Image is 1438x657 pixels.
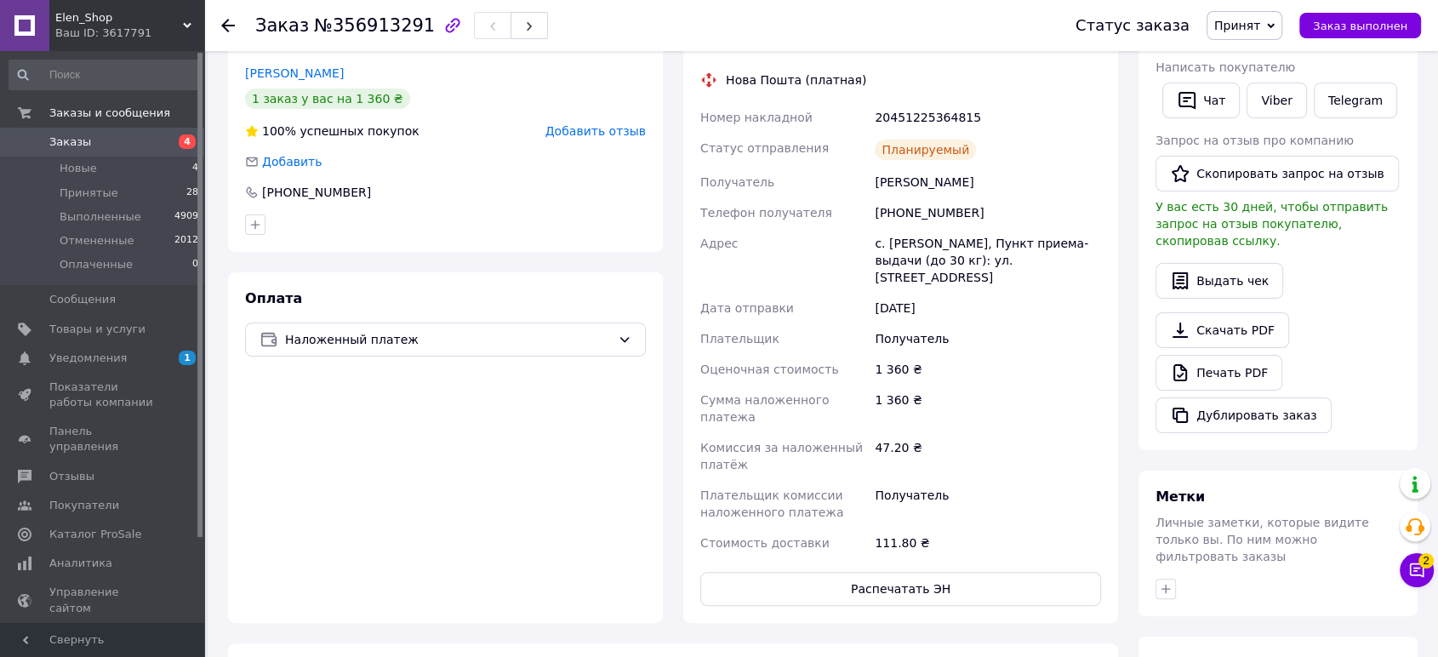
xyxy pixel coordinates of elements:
[1156,200,1388,248] span: У вас есть 30 дней, чтобы отправить запрос на отзыв покупателю, скопировав ссылку.
[700,301,794,315] span: Дата отправки
[174,209,198,225] span: 4909
[314,15,435,36] span: №356913291
[245,89,410,109] div: 1 заказ у вас на 1 360 ₴
[700,237,738,250] span: Адрес
[192,257,198,272] span: 0
[262,155,322,169] span: Добавить
[60,233,134,249] span: Отмененные
[55,26,204,41] div: Ваш ID: 3617791
[174,233,198,249] span: 2012
[245,290,302,306] span: Оплата
[262,124,296,138] span: 100%
[192,161,198,176] span: 4
[1076,17,1190,34] div: Статус заказа
[1299,13,1421,38] button: Заказ выполнен
[1156,263,1283,299] button: Выдать чек
[700,488,843,519] span: Плательщик комиссии наложенного платежа
[871,432,1104,480] div: 47.20 ₴
[1400,553,1434,587] button: Чат с покупателем2
[245,123,419,140] div: успешных покупок
[49,424,157,454] span: Панель управления
[700,393,829,424] span: Сумма наложенного платежа
[700,536,830,550] span: Стоимость доставки
[700,175,774,189] span: Получатель
[60,209,141,225] span: Выполненные
[871,323,1104,354] div: Получатель
[1162,83,1240,118] button: Чат
[871,102,1104,133] div: 20451225364815
[49,351,127,366] span: Уведомления
[1313,20,1407,32] span: Заказ выполнен
[700,206,832,220] span: Телефон получателя
[1156,516,1369,563] span: Личные заметки, которые видите только вы. По ним можно фильтровать заказы
[49,556,112,571] span: Аналитика
[245,66,344,80] a: [PERSON_NAME]
[871,293,1104,323] div: [DATE]
[722,71,870,89] div: Нова Пошта (платная)
[60,257,133,272] span: Оплаченные
[255,15,309,36] span: Заказ
[1156,355,1282,391] a: Печать PDF
[1156,134,1354,147] span: Запрос на отзыв про компанию
[1156,312,1289,348] a: Скачать PDF
[49,469,94,484] span: Отзывы
[49,134,91,150] span: Заказы
[49,585,157,615] span: Управление сайтом
[1314,83,1397,118] a: Telegram
[871,480,1104,528] div: Получатель
[49,292,116,307] span: Сообщения
[700,141,829,155] span: Статус отправления
[1156,60,1295,74] span: Написать покупателю
[545,124,646,138] span: Добавить отзыв
[49,380,157,410] span: Показатели работы компании
[9,60,200,90] input: Поиск
[871,354,1104,385] div: 1 360 ₴
[871,197,1104,228] div: [PHONE_NUMBER]
[55,10,183,26] span: Elen_Shop
[871,528,1104,558] div: 111.80 ₴
[700,441,863,471] span: Комиссия за наложенный платёж
[221,17,235,34] div: Вернуться назад
[700,572,1101,606] button: Распечатать ЭН
[60,161,97,176] span: Новые
[179,134,196,149] span: 4
[49,527,141,542] span: Каталог ProSale
[700,111,813,124] span: Номер накладной
[871,167,1104,197] div: [PERSON_NAME]
[700,363,839,376] span: Оценочная стоимость
[260,184,373,201] div: [PHONE_NUMBER]
[871,228,1104,293] div: с. [PERSON_NAME], Пункт приема-выдачи (до 30 кг): ул. [STREET_ADDRESS]
[179,351,196,365] span: 1
[1156,488,1205,505] span: Метки
[285,330,611,349] span: Наложенный платеж
[1418,553,1434,568] span: 2
[1214,19,1260,32] span: Принят
[1156,397,1332,433] button: Дублировать заказ
[871,385,1104,432] div: 1 360 ₴
[49,106,170,121] span: Заказы и сообщения
[49,322,146,337] span: Товары и услуги
[49,498,119,513] span: Покупатели
[700,332,779,346] span: Плательщик
[875,140,976,160] div: Планируемый
[186,186,198,201] span: 28
[1247,83,1306,118] a: Viber
[1156,156,1399,191] button: Скопировать запрос на отзыв
[60,186,118,201] span: Принятые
